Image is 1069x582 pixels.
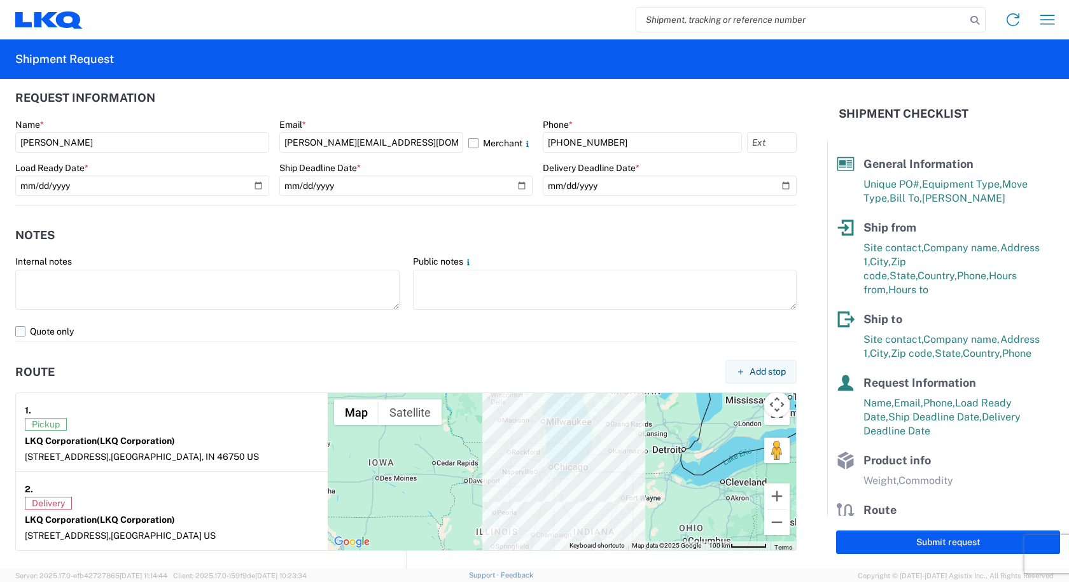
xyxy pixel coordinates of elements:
strong: LKQ Corporation [25,515,175,525]
span: Equipment Type, [922,178,1002,190]
button: Zoom in [764,483,790,509]
input: Shipment, tracking or reference number [636,8,966,32]
span: City, [870,256,891,268]
label: Ship Deadline Date [279,162,361,174]
label: Email [279,119,306,130]
span: Phone, [957,270,989,282]
span: Map data ©2025 Google [632,542,701,549]
button: Zoom out [764,509,790,535]
button: Submit request [836,530,1060,554]
button: Show street map [334,399,379,425]
label: Internal notes [15,256,72,267]
span: Name, [863,397,894,409]
span: (LKQ Corporation) [97,436,175,446]
span: Phone, [923,397,955,409]
span: Route [863,503,897,516]
span: [GEOGRAPHIC_DATA], IN 46750 US [111,452,259,462]
h2: Shipment Checklist [839,106,968,121]
span: Ship Deadline Date, [888,411,982,423]
span: Ship to [863,312,902,326]
span: Pickup [25,418,67,431]
input: Ext [747,132,797,153]
span: Ship from [863,221,916,234]
span: Weight, [863,475,898,487]
label: Load Ready Date [15,162,88,174]
a: Support [469,571,501,579]
span: Zip code, [891,347,935,359]
span: Company name, [923,242,1000,254]
label: Merchant [468,132,533,153]
span: [PERSON_NAME] [922,192,1005,204]
button: Keyboard shortcuts [569,541,624,550]
span: Country, [963,347,1002,359]
span: Hours to [888,284,928,296]
strong: 1. [25,402,31,418]
label: Delivery Deadline Date [543,162,639,174]
strong: 2. [25,481,33,497]
span: [DATE] 10:23:34 [255,572,307,579]
span: Add stop [750,366,786,378]
span: Server: 2025.17.0-efb42727865 [15,572,167,579]
a: Open this area in Google Maps (opens a new window) [331,534,373,550]
label: Name [15,119,44,130]
span: General Information [863,157,974,170]
button: Map camera controls [764,392,790,417]
span: Phone [1002,347,1031,359]
h2: Shipment Request [15,52,114,67]
a: Terms [774,544,792,551]
span: Request Information [863,376,976,389]
strong: LKQ Corporation [25,436,175,446]
button: Drag Pegman onto the map to open Street View [764,438,790,463]
span: [STREET_ADDRESS], [25,452,111,462]
span: Company name, [923,333,1000,345]
span: Email, [894,397,923,409]
span: Delivery [25,497,72,509]
button: Add stop [725,360,797,384]
span: [STREET_ADDRESS], [25,530,111,541]
span: Product info [863,454,931,467]
label: Quote only [15,321,797,342]
span: Commodity [898,475,953,487]
span: [DATE] 11:14:44 [120,572,167,579]
button: Show satellite imagery [379,399,442,425]
span: 100 km [709,542,730,549]
h2: Request Information [15,92,155,104]
span: [GEOGRAPHIC_DATA] US [111,530,216,541]
span: Unique PO#, [863,178,922,190]
span: Bill To, [890,192,922,204]
span: City, [870,347,891,359]
span: Copyright © [DATE]-[DATE] Agistix Inc., All Rights Reserved [858,570,1054,581]
label: Phone [543,119,573,130]
span: Client: 2025.17.0-159f9de [173,572,307,579]
label: Public notes [413,256,473,267]
span: State, [890,270,918,282]
span: State, [935,347,963,359]
h2: Route [15,366,55,378]
span: Site contact, [863,333,923,345]
button: Map Scale: 100 km per 53 pixels [705,541,771,550]
a: Feedback [501,571,533,579]
span: Site contact, [863,242,923,254]
span: (LKQ Corporation) [97,515,175,525]
h2: Notes [15,229,55,242]
span: Country, [918,270,957,282]
img: Google [331,534,373,550]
